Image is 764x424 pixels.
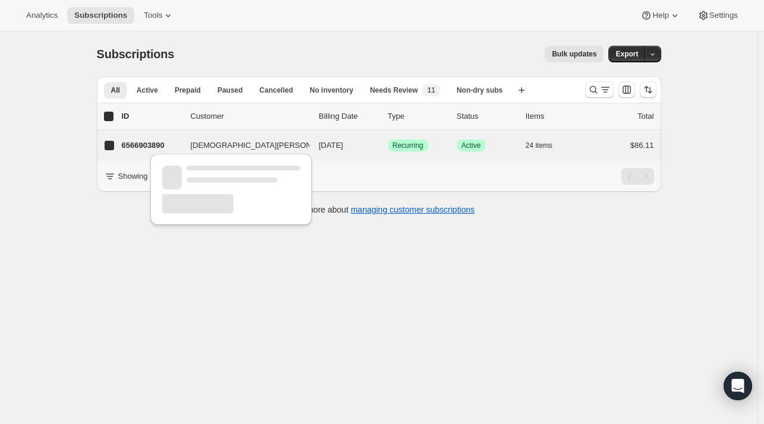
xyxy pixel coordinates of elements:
span: Non-dry subs [457,86,503,95]
span: Subscriptions [74,11,127,20]
span: Help [652,11,668,20]
span: Recurring [393,141,424,150]
button: Create new view [512,82,531,99]
button: Customize table column order and visibility [618,81,635,98]
div: 6566903890[DEMOGRAPHIC_DATA][PERSON_NAME][DATE]SuccessRecurringSuccessActive24 items$86.11 [122,137,654,154]
p: Learn more about [283,204,475,216]
button: Sort the results [640,81,656,98]
button: [DEMOGRAPHIC_DATA][PERSON_NAME] [184,136,302,155]
span: Cancelled [260,86,293,95]
span: Prepaid [175,86,201,95]
span: Bulk updates [552,49,596,59]
div: IDCustomerBilling DateTypeStatusItemsTotal [122,110,654,122]
button: Bulk updates [545,46,604,62]
span: $86.11 [630,141,654,150]
span: No inventory [310,86,353,95]
div: Open Intercom Messenger [724,372,752,400]
button: Tools [137,7,181,24]
nav: Pagination [621,168,654,185]
span: All [111,86,120,95]
span: [DATE] [319,141,343,150]
a: managing customer subscriptions [351,205,475,214]
span: Paused [217,86,243,95]
span: Export [615,49,638,59]
span: Subscriptions [97,48,175,61]
button: Subscriptions [67,7,134,24]
p: Total [637,110,653,122]
span: 24 items [526,141,553,150]
p: ID [122,110,181,122]
span: Needs Review [370,86,418,95]
div: Items [526,110,585,122]
p: Customer [191,110,310,122]
button: Analytics [19,7,65,24]
span: Settings [709,11,738,20]
div: Type [388,110,447,122]
span: 11 [427,86,435,95]
p: 6566903890 [122,140,181,151]
span: Active [462,141,481,150]
button: Export [608,46,645,62]
button: 24 items [526,137,566,154]
span: Tools [144,11,162,20]
p: Showing 1 to 1 of 1 [118,170,184,182]
span: [DEMOGRAPHIC_DATA][PERSON_NAME] [191,140,340,151]
button: Settings [690,7,745,24]
button: Help [633,7,687,24]
p: Billing Date [319,110,378,122]
span: Analytics [26,11,58,20]
button: Search and filter results [585,81,614,98]
p: Status [457,110,516,122]
span: Active [137,86,158,95]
